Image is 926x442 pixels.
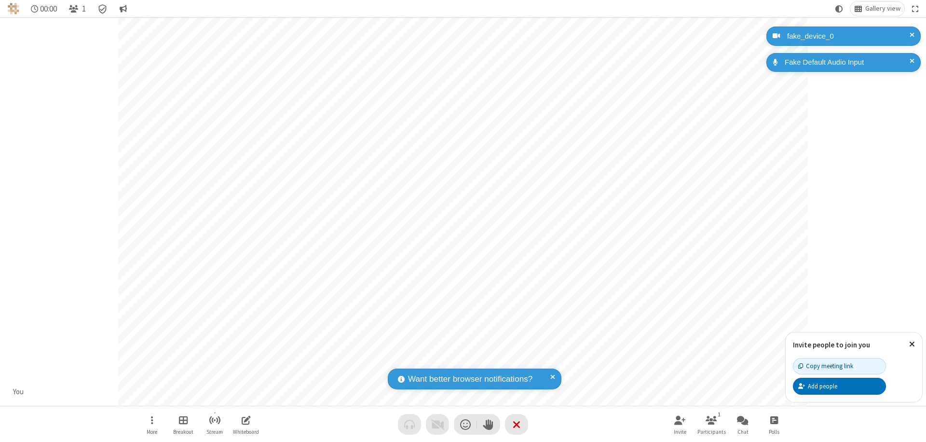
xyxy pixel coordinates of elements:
[231,411,260,438] button: Open shared whiteboard
[793,358,886,374] button: Copy meeting link
[697,429,726,435] span: Participants
[82,4,86,14] span: 1
[850,1,904,16] button: Change layout
[728,411,757,438] button: Open chat
[426,414,449,435] button: Video
[865,5,900,13] span: Gallery view
[477,414,500,435] button: Raise hand
[10,387,27,398] div: You
[769,429,779,435] span: Polls
[147,429,157,435] span: More
[40,4,57,14] span: 00:00
[115,1,131,16] button: Conversation
[793,340,870,349] label: Invite people to join you
[173,429,193,435] span: Breakout
[666,411,694,438] button: Invite participants (⌘+Shift+I)
[715,410,723,419] div: 1
[233,429,259,435] span: Whiteboard
[27,1,61,16] div: Timer
[798,361,853,371] div: Copy meeting link
[793,378,886,394] button: Add people
[200,411,229,438] button: Start streaming
[8,3,19,14] img: QA Selenium DO NOT DELETE OR CHANGE
[206,429,223,435] span: Stream
[169,411,198,438] button: Manage Breakout Rooms
[831,1,847,16] button: Using system theme
[505,414,528,435] button: End or leave meeting
[408,373,532,386] span: Want better browser notifications?
[902,332,922,356] button: Close popover
[781,57,913,68] div: Fake Default Audio Input
[674,429,686,435] span: Invite
[760,411,789,438] button: Open poll
[398,414,421,435] button: Audio problem - check your Internet connection or call by phone
[94,1,112,16] div: Meeting details Encryption enabled
[908,1,923,16] button: Fullscreen
[784,31,913,42] div: fake_device_0
[697,411,726,438] button: Open participant list
[65,1,90,16] button: Open participant list
[137,411,166,438] button: Open menu
[454,414,477,435] button: Send a reaction
[737,429,749,435] span: Chat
